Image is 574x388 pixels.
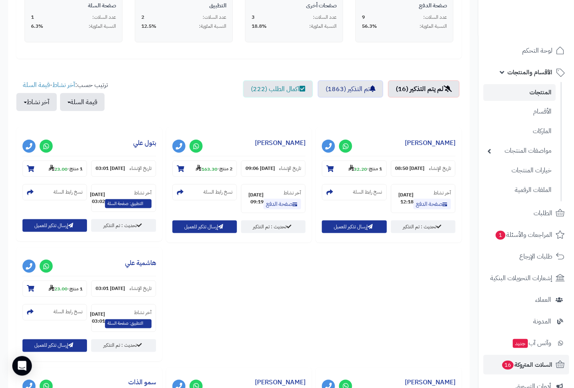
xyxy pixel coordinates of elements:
[105,199,152,208] span: التطبيق: صفحة السلة
[134,309,152,317] small: آخر نشاط
[141,14,144,21] span: 2
[60,93,105,111] button: قيمة السلة
[483,142,556,160] a: مواصفات المنتجات
[522,45,552,56] span: لوحة التحكم
[483,333,569,353] a: وآتس آبجديد
[69,165,83,173] strong: 1 منتج
[69,285,83,293] strong: 1 منتج
[252,14,255,21] span: 3
[405,378,456,388] a: [PERSON_NAME]
[172,221,237,233] button: إرسال تذكير للعميل
[219,165,232,173] strong: 2 منتج
[12,356,32,376] div: Open Intercom Messenger
[483,268,569,288] a: إشعارات التحويلات البنكية
[502,361,514,370] span: 16
[483,290,569,310] a: العملاء
[496,231,505,240] span: 1
[49,165,83,173] small: -
[31,14,34,21] span: 1
[495,229,552,241] span: المراجعات والأسئلة
[362,23,377,30] span: 56.3%
[172,161,237,177] section: 2 منتج-163.30
[91,219,156,232] a: تحديث : تم التذكير
[318,80,383,98] a: تم التذكير (1863)
[279,165,301,172] small: تاريخ الإنشاء
[16,80,108,111] ul: ترتيب حسب: -
[141,23,156,30] span: 12.5%
[322,184,386,201] section: نسخ رابط السلة
[483,312,569,331] a: المدونة
[483,181,556,199] a: الملفات الرقمية
[133,138,156,148] a: بتول علي
[348,165,382,173] small: -
[483,123,556,140] a: الماركات
[420,23,447,30] span: النسبة المئوية:
[309,23,337,30] span: النسبة المئوية:
[22,161,87,177] section: 1 منتج-23.00
[362,14,365,21] span: 9
[54,189,83,196] small: نسخ رابط السلة
[534,207,552,219] span: الطلبات
[322,221,386,233] button: إرسال تذكير للعميل
[362,2,447,10] div: صفحة الدفع
[490,272,552,284] span: إشعارات التحويلات البنكية
[196,165,232,173] small: -
[125,258,156,268] a: هاشمية علي
[96,285,125,292] strong: [DATE] 03:01
[433,189,451,196] small: آخر نشاط
[54,309,83,316] small: نسخ رابط السلة
[52,80,75,90] a: آخر نشاط
[483,41,569,60] a: لوحة التحكم
[483,203,569,223] a: الطلبات
[533,316,551,327] span: المدونة
[413,199,451,210] a: صفحة الدفع
[388,80,460,98] a: لم يتم التذكير (16)
[241,221,306,233] a: تحديث : تم التذكير
[22,219,87,232] button: إرسال تذكير للعميل
[89,23,116,30] span: النسبة المئوية:
[31,23,43,30] span: 6.3%
[501,359,552,370] span: السلات المتروكة
[519,251,552,262] span: طلبات الإرجاع
[284,189,301,196] small: آخر نشاط
[49,285,83,293] small: -
[16,93,57,111] button: آخر نشاط
[90,311,105,325] strong: [DATE] 03:01
[22,184,87,201] section: نسخ رابط السلة
[353,189,382,196] small: نسخ رابط السلة
[49,285,67,293] strong: 23.00
[264,199,301,210] a: صفحة الدفع
[92,14,116,21] span: عدد السلات:
[23,80,50,90] a: قيمة السلة
[369,165,382,173] strong: 1 منتج
[252,23,267,30] span: 18.8%
[483,162,556,179] a: خيارات المنتجات
[91,339,156,352] a: تحديث : تم التذكير
[22,339,87,352] button: إرسال تذكير للعميل
[483,355,569,375] a: السلات المتروكة16
[172,184,237,201] section: نسخ رابط السلة
[313,14,337,21] span: عدد السلات:
[134,189,152,196] small: آخر نشاط
[203,14,226,21] span: عدد السلات:
[105,319,152,328] span: التطبيق: صفحة السلة
[483,247,569,266] a: طلبات الإرجاع
[322,161,386,177] section: 1 منتج-32.20
[255,378,306,388] a: [PERSON_NAME]
[483,84,556,101] a: المنتجات
[348,165,367,173] strong: 32.20
[429,165,451,172] small: تاريخ الإنشاء
[96,165,125,172] strong: [DATE] 03:01
[483,103,556,120] a: الأقسام
[130,165,152,172] small: تاريخ الإنشاء
[405,138,456,148] a: [PERSON_NAME]
[128,378,156,388] a: سمو الذات
[141,2,226,10] div: التطبيق
[507,67,552,78] span: الأقسام والمنتجات
[130,285,152,292] small: تاريخ الإنشاء
[203,189,232,196] small: نسخ رابط السلة
[22,304,87,321] section: نسخ رابط السلة
[535,294,551,305] span: العملاء
[243,80,313,98] a: اكمال الطلب (222)
[395,192,413,205] strong: [DATE] 12:18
